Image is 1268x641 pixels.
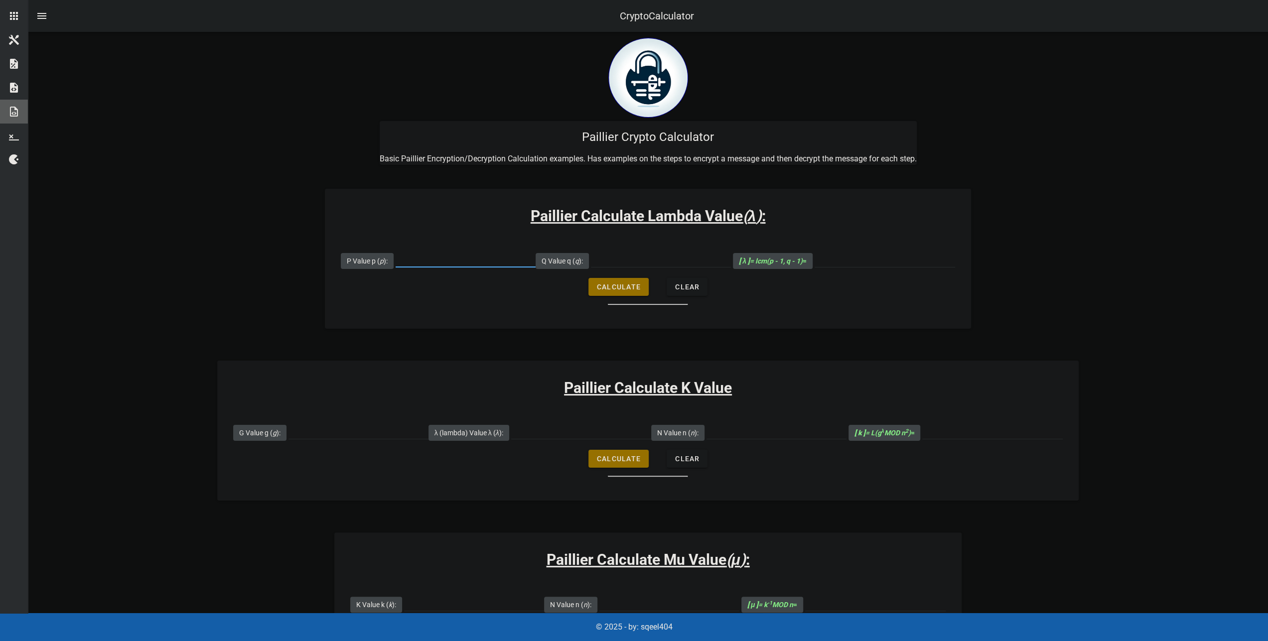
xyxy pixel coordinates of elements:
span: = [854,429,915,437]
h3: Paillier Calculate Mu Value : [334,548,962,571]
span: Calculate [596,283,641,291]
div: Paillier Crypto Calculator [380,121,917,153]
sup: 2 [905,428,908,434]
h3: Paillier Calculate Lambda Value : [325,205,971,227]
label: Q Value q ( ): [542,256,583,266]
label: N Value n ( ): [550,600,591,610]
span: Clear [675,455,700,463]
span: Clear [675,283,700,291]
p: Basic Paillier Encryption/Decryption Calculation examples. Has examples on the steps to encrypt a... [380,153,917,165]
i: ( ) [743,207,762,225]
b: λ [748,207,756,225]
b: [ k ] [854,429,865,437]
h3: Paillier Calculate K Value [217,377,1079,399]
b: [ λ ] [739,257,750,265]
i: λ [496,429,499,437]
b: [ μ ] [747,601,758,609]
i: p [380,257,384,265]
sup: -1 [767,600,772,606]
sup: λ [881,428,884,434]
span: = [747,601,797,609]
i: = k MOD n [747,601,793,609]
label: K Value k ( ): [356,600,396,610]
b: μ [731,551,740,568]
i: n [583,601,587,609]
span: © 2025 - by: sqeel404 [596,622,673,632]
label: G Value g ( ): [239,428,281,438]
button: Clear [667,278,707,296]
i: ( ) [726,551,745,568]
span: = [739,257,807,265]
i: n [691,429,695,437]
a: home [608,110,688,120]
i: = lcm(p - 1, q - 1) [739,257,803,265]
i: k [389,601,392,609]
button: Clear [667,450,707,468]
i: q [575,257,579,265]
img: encryption logo [608,38,688,118]
label: N Value n ( ): [657,428,699,438]
button: nav-menu-toggle [30,4,54,28]
label: λ (lambda) Value λ ( ): [434,428,503,438]
span: Calculate [596,455,641,463]
button: Calculate [588,450,649,468]
div: CryptoCalculator [620,8,694,23]
i: g [273,429,277,437]
button: Calculate [588,278,649,296]
label: P Value p ( ): [347,256,388,266]
i: = L(g MOD n ) [854,429,911,437]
